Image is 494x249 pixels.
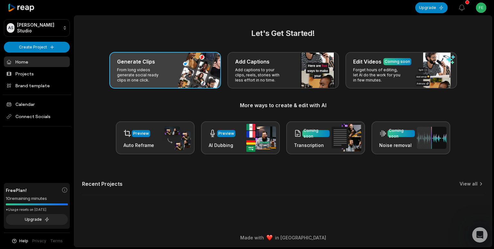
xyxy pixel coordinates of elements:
[4,99,70,109] a: Calendar
[332,124,361,151] img: transcription.png
[209,142,235,149] h3: AI Dubbing
[472,227,488,243] iframe: Intercom live chat
[4,80,70,91] a: Brand template
[80,234,486,241] div: Made with in [GEOGRAPHIC_DATA]
[19,238,28,244] span: Help
[4,68,70,79] a: Projects
[379,142,415,149] h3: Noise removal
[82,101,484,109] h3: More ways to create & edit with AI
[235,58,270,65] h3: Add Captions
[117,58,155,65] h3: Generate Clips
[353,58,381,65] h3: Edit Videos
[6,187,27,193] span: Free Plan!
[133,131,149,136] div: Preview
[267,235,272,241] img: heart emoji
[4,42,70,53] button: Create Project
[11,238,28,244] button: Help
[50,238,63,244] a: Terms
[294,142,330,149] h3: Transcription
[385,59,410,64] div: Coming soon
[161,125,191,150] img: auto_reframe.png
[4,111,70,122] span: Connect Socials
[117,67,167,83] p: From long videos generate social ready clips in one click.
[353,67,403,83] p: Forget hours of editing, let AI do the work for you in few minutes.
[460,181,478,187] a: View all
[235,67,285,83] p: Add captions to your clips, reels, stories with less effort in no time.
[246,124,276,152] img: ai_dubbing.png
[415,2,448,13] button: Upgrade
[304,128,328,139] div: Coming soon
[4,56,70,67] a: Home
[32,238,46,244] a: Privacy
[389,128,414,139] div: Coming soon
[6,207,68,212] div: *Usage resets on [DATE]
[82,28,484,39] h2: Let's Get Started!
[6,214,68,225] button: Upgrade
[7,23,14,33] div: AS
[218,131,234,136] div: Preview
[123,142,154,149] h3: Auto Reframe
[82,181,123,187] h2: Recent Projects
[17,22,60,34] p: [PERSON_NAME] Studio
[6,195,68,202] div: 10 remaining minutes
[417,127,446,149] img: noise_removal.png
